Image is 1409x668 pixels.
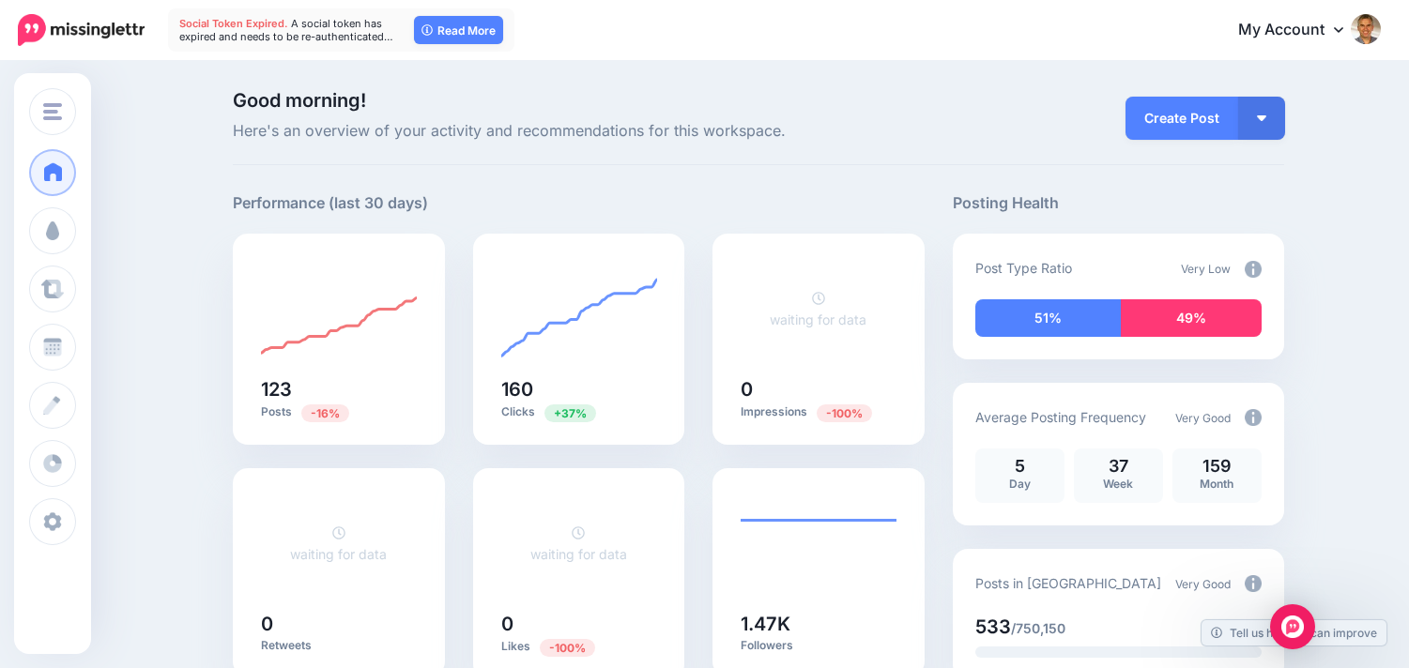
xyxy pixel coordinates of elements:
p: 5 [985,458,1055,475]
div: 51% of your posts in the last 30 days have been from Drip Campaigns [975,299,1122,337]
span: Previous period: 2 [540,639,595,657]
span: Previous period: 146 [301,404,349,422]
span: /750,150 [1011,620,1065,636]
p: Post Type Ratio [975,257,1072,279]
span: Very Good [1175,411,1231,425]
a: Create Post [1126,97,1238,140]
img: menu.png [43,103,62,120]
a: waiting for data [290,524,387,562]
span: Week [1103,477,1133,491]
p: Followers [741,638,896,653]
h5: 123 [261,380,417,399]
span: Social Token Expired. [179,17,288,30]
h5: 0 [501,615,657,633]
img: info-circle-grey.png [1245,409,1262,426]
img: info-circle-grey.png [1245,575,1262,592]
p: 159 [1182,458,1252,475]
a: waiting for data [770,290,866,327]
a: My Account [1219,8,1381,53]
a: Tell us how we can improve [1202,620,1386,645]
h5: Posting Health [953,191,1284,215]
h5: Performance (last 30 days) [233,191,428,215]
span: 533 [975,615,1011,638]
p: Likes [501,638,657,656]
span: Very Low [1181,262,1231,276]
img: Missinglettr [18,14,145,46]
div: Open Intercom Messenger [1270,604,1315,649]
p: Clicks [501,403,657,421]
span: Good morning! [233,89,366,112]
h5: 0 [261,615,417,633]
span: Day [1009,477,1031,491]
span: Very Good [1175,577,1231,591]
span: A social token has expired and needs to be re-authenticated… [179,17,393,43]
a: waiting for data [530,524,627,562]
p: Posts in [GEOGRAPHIC_DATA] [975,572,1161,594]
span: Month [1200,477,1233,491]
img: arrow-down-white.png [1257,115,1266,121]
p: 37 [1083,458,1154,475]
span: Previous period: 117 [544,404,596,422]
h5: 0 [741,380,896,399]
h5: 160 [501,380,657,399]
p: Average Posting Frequency [975,406,1146,428]
h5: 1.47K [741,615,896,633]
span: Previous period: 204 [817,404,872,422]
span: 0% [1243,618,1262,637]
img: info-circle-grey.png [1245,261,1262,278]
span: Here's an overview of your activity and recommendations for this workspace. [233,119,925,144]
a: Read More [414,16,503,44]
div: 49% of your posts in the last 30 days have been from Curated content [1121,299,1262,337]
p: Impressions [741,403,896,421]
p: Posts [261,403,417,421]
p: Retweets [261,638,417,653]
